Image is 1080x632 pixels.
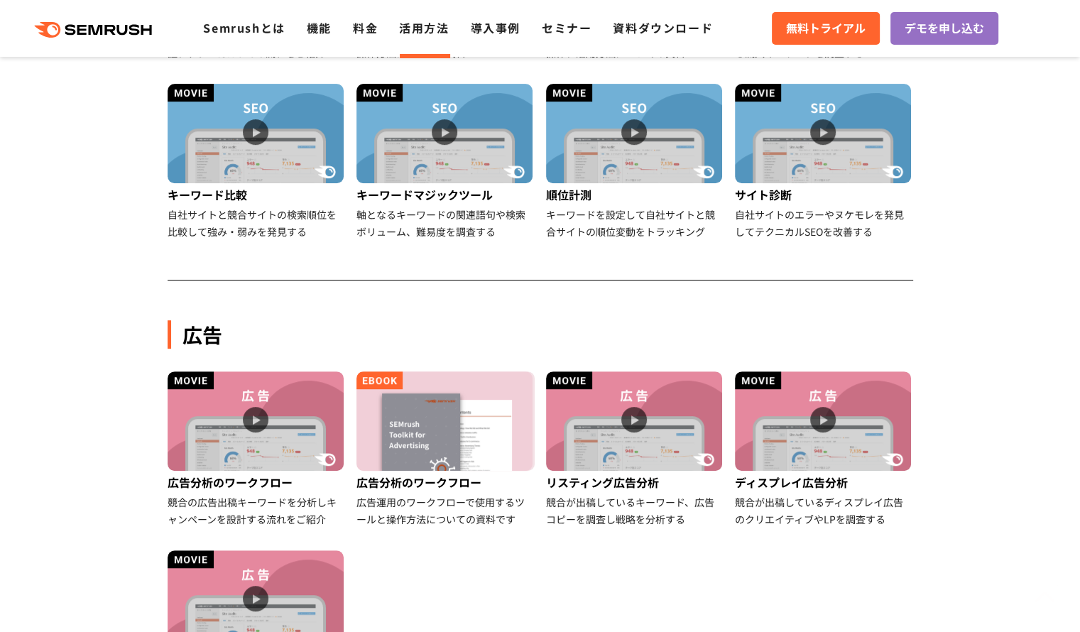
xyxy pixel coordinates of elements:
a: キーワードマジックツール 軸となるキーワードの関連語句や検索ボリューム、難易度を調査する [356,84,535,240]
a: デモを申し込む [890,12,998,45]
div: リスティング広告分析 [546,471,724,494]
div: 広告 [168,320,913,349]
div: キーワード比較 [168,183,346,206]
a: 広告分析のワークフロー 競合の広告出稿キーワードを分析しキャンペーンを設計する流れをご紹介 [168,371,346,528]
span: デモを申し込む [905,19,984,38]
div: 自社サイトと競合サイトの検索順位を比較して強み・弱みを発見する [168,206,346,240]
a: 機能 [307,19,332,36]
a: 導入事例 [471,19,520,36]
div: キーワードを設定して自社サイトと競合サイトの順位変動をトラッキング [546,206,724,240]
a: 順位計測 キーワードを設定して自社サイトと競合サイトの順位変動をトラッキング [546,84,724,240]
div: 自社サイトのエラーやヌケモレを発見してテクニカルSEOを改善する [735,206,913,240]
div: 競合が出稿しているキーワード、広告コピーを調査し戦略を分析する [546,494,724,528]
div: 広告運用のワークフローで使用するツールと操作方法についての資料です [356,494,535,528]
div: サイト診断 [735,183,913,206]
div: 軸となるキーワードの関連語句や検索ボリューム、難易度を調査する [356,206,535,240]
div: 競合が出稿しているディスプレイ広告のクリエイティブやLPを調査する [735,494,913,528]
a: キーワード比較 自社サイトと競合サイトの検索順位を比較して強み・弱みを発見する [168,84,346,240]
span: 無料トライアル [786,19,866,38]
a: Semrushとは [203,19,285,36]
a: 活用方法 [399,19,449,36]
a: セミナー [542,19,591,36]
a: ディスプレイ広告分析 競合が出稿しているディスプレイ広告のクリエイティブやLPを調査する [735,371,913,528]
a: リスティング広告分析 競合が出稿しているキーワード、広告コピーを調査し戦略を分析する [546,371,724,528]
a: 資料ダウンロード [613,19,713,36]
div: ディスプレイ広告分析 [735,471,913,494]
div: 競合の広告出稿キーワードを分析しキャンペーンを設計する流れをご紹介 [168,494,346,528]
a: 無料トライアル [772,12,880,45]
a: サイト診断 自社サイトのエラーやヌケモレを発見してテクニカルSEOを改善する [735,84,913,240]
div: 広告分析のワークフロー [168,471,346,494]
div: 順位計測 [546,183,724,206]
div: キーワードマジックツール [356,183,535,206]
a: 料金 [353,19,378,36]
a: 広告分析のワークフロー 広告運用のワークフローで使用するツールと操作方法についての資料です [356,371,535,528]
div: 広告分析のワークフロー [356,471,535,494]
